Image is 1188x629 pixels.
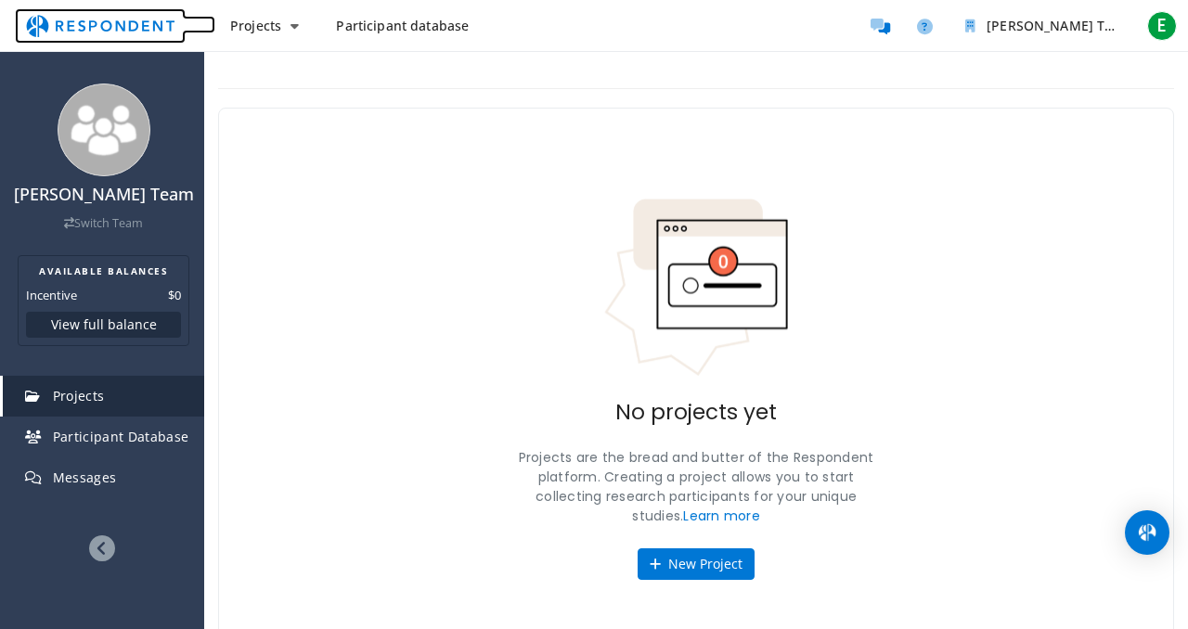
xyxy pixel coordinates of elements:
img: respondent-logo.png [15,8,186,44]
a: Help and support [906,7,943,45]
dd: $0 [168,286,181,304]
a: Participant database [321,9,484,43]
a: Switch Team [64,215,143,231]
span: Messages [53,469,117,486]
span: Participant database [336,17,469,34]
h2: No projects yet [615,400,777,426]
button: View full balance [26,312,181,338]
button: Projects [215,9,314,43]
button: E [1143,9,1181,43]
a: Learn more [683,507,760,525]
img: No projects indicator [603,198,789,378]
a: Message participants [861,7,898,45]
img: team_avatar_256.png [58,83,150,176]
span: Participant Database [53,428,189,445]
div: Open Intercom Messenger [1125,510,1169,555]
p: Projects are the bread and butter of the Respondent platform. Creating a project allows you to st... [510,448,882,526]
span: E [1147,11,1177,41]
dt: Incentive [26,286,77,304]
button: Ethem Demir Team [950,9,1136,43]
span: Projects [230,17,281,34]
section: Balance summary [18,255,189,346]
span: [PERSON_NAME] Team [987,17,1132,34]
h2: AVAILABLE BALANCES [26,263,181,278]
button: New Project [638,548,755,580]
h4: [PERSON_NAME] Team [12,186,195,204]
span: Projects [53,387,105,404]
